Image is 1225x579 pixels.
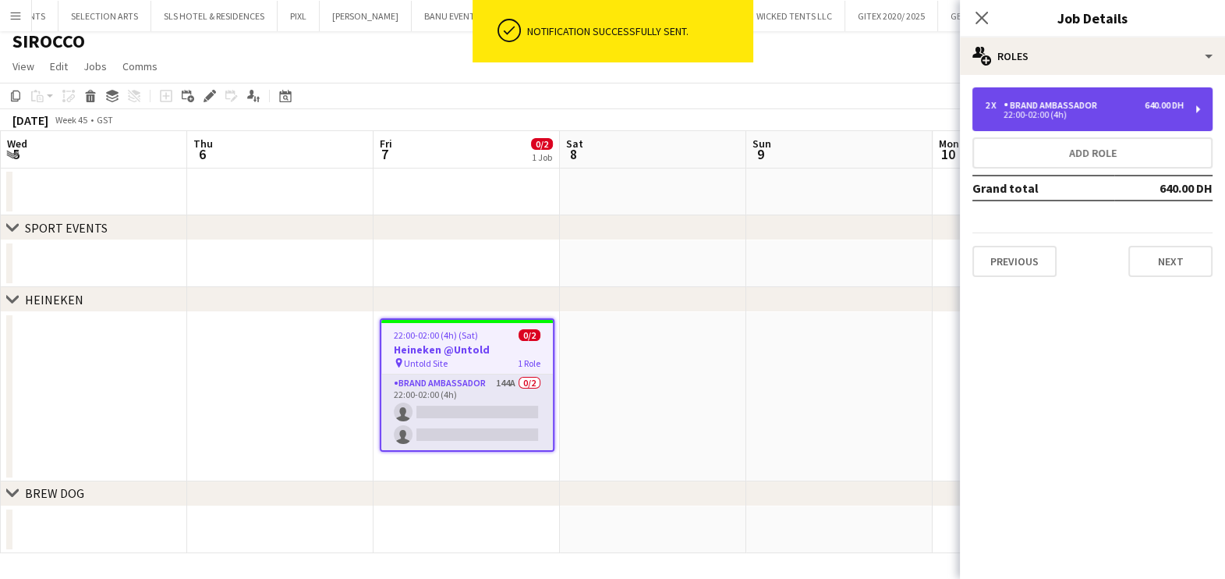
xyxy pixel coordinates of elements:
[193,137,213,151] span: Thu
[394,329,478,341] span: 22:00-02:00 (4h) (Sat)
[381,375,553,450] app-card-role: Brand Ambassador144A0/222:00-02:00 (4h)
[936,145,959,163] span: 10
[6,56,41,76] a: View
[44,56,74,76] a: Edit
[25,292,83,307] div: HEINEKEN
[985,100,1004,111] div: 2 x
[412,1,493,31] button: BANU EVENTS
[845,1,938,31] button: GITEX 2020/ 2025
[25,485,84,501] div: BREW DOG
[51,114,90,126] span: Week 45
[519,329,540,341] span: 0/2
[116,56,164,76] a: Comms
[58,1,151,31] button: SELECTION ARTS
[972,176,1114,201] td: Grand total
[320,1,412,31] button: [PERSON_NAME]
[531,138,553,150] span: 0/2
[380,137,392,151] span: Fri
[12,59,34,73] span: View
[1145,100,1184,111] div: 640.00 DH
[972,137,1213,169] button: Add role
[12,30,85,53] h1: SIROCCO
[191,145,213,163] span: 6
[122,59,158,73] span: Comms
[752,137,771,151] span: Sun
[404,357,448,369] span: Untold Site
[97,114,113,126] div: GST
[1128,246,1213,277] button: Next
[985,111,1184,119] div: 22:00-02:00 (4h)
[151,1,278,31] button: SLS HOTEL & RESIDENCES
[50,59,68,73] span: Edit
[972,246,1057,277] button: Previous
[278,1,320,31] button: PIXL
[5,145,27,163] span: 5
[381,343,553,357] h3: Heineken @Untold
[960,8,1225,28] h3: Job Details
[939,137,959,151] span: Mon
[12,112,48,128] div: [DATE]
[380,318,554,452] app-job-card: 22:00-02:00 (4h) (Sat)0/2Heineken @Untold Untold Site1 RoleBrand Ambassador144A0/222:00-02:00 (4h)
[1004,100,1103,111] div: Brand Ambassador
[77,56,113,76] a: Jobs
[7,137,27,151] span: Wed
[960,37,1225,75] div: Roles
[744,1,845,31] button: WICKED TENTS LLC
[564,145,583,163] span: 8
[377,145,392,163] span: 7
[938,1,1113,31] button: GES - GLOBAL EXPERIENCE SPECIALIST
[518,357,540,369] span: 1 Role
[25,220,108,236] div: SPORT EVENTS
[750,145,771,163] span: 9
[83,59,107,73] span: Jobs
[527,24,747,38] div: Notification successfully sent.
[566,137,583,151] span: Sat
[532,151,552,163] div: 1 Job
[1114,176,1213,201] td: 640.00 DH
